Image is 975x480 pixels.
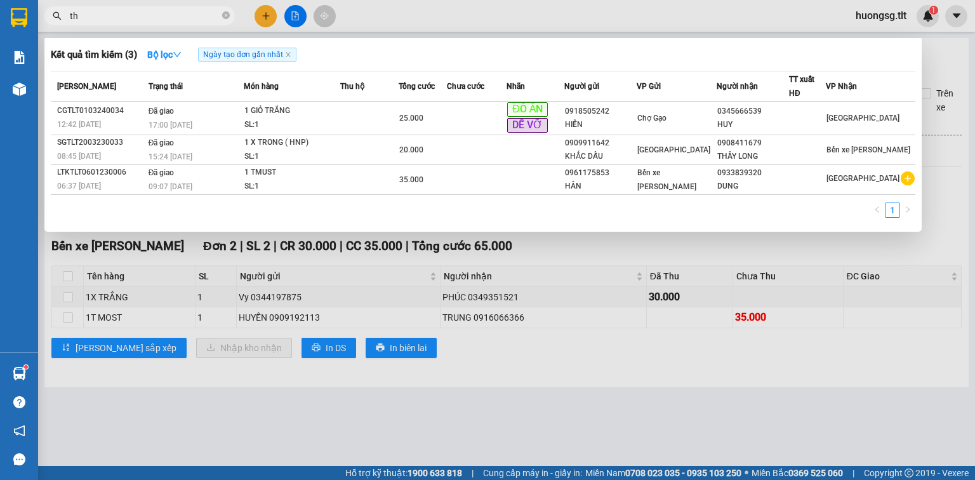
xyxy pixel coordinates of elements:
span: close-circle [222,11,230,19]
span: down [173,50,182,59]
div: 1 X TRONG ( HNP) [244,136,340,150]
span: Đã giao [149,107,175,116]
li: 1 [885,203,900,218]
li: Previous Page [870,203,885,218]
span: message [13,453,25,465]
img: warehouse-icon [13,83,26,96]
span: plus-circle [901,171,915,185]
span: Món hàng [244,82,279,91]
span: 12:42 [DATE] [57,120,101,129]
div: 0961175853 [565,166,636,180]
span: 06:37 [DATE] [57,182,101,190]
div: HÂN [565,180,636,193]
div: SL: 1 [244,118,340,132]
span: Đã giao [149,168,175,177]
span: close-circle [222,10,230,22]
div: 0918505242 [565,105,636,118]
div: 0345666539 [717,105,788,118]
a: 1 [885,203,899,217]
span: Trạng thái [149,82,183,91]
div: SL: 1 [244,180,340,194]
button: Bộ lọcdown [137,44,192,65]
span: [GEOGRAPHIC_DATA] [826,114,899,123]
div: CGTLT0103240034 [57,104,145,117]
span: [GEOGRAPHIC_DATA] [826,174,899,183]
div: 0933839320 [717,166,788,180]
span: Thu hộ [340,82,364,91]
span: 25.000 [399,114,423,123]
span: 09:07 [DATE] [149,182,192,191]
div: KHẮC DẤU [565,150,636,163]
button: right [900,203,915,218]
span: 35.000 [399,175,423,184]
span: Đã giao [149,138,175,147]
span: TT xuất HĐ [789,75,814,98]
h3: Kết quả tìm kiếm ( 3 ) [51,48,137,62]
div: LTKTLT0601230006 [57,166,145,179]
span: search [53,11,62,20]
div: THẦY LONG [717,150,788,163]
span: VP Gửi [637,82,661,91]
span: [PERSON_NAME] [57,82,116,91]
span: Bến xe [PERSON_NAME] [826,145,910,154]
span: 17:00 [DATE] [149,121,192,130]
li: Next Page [900,203,915,218]
div: 1 GIỎ TRẮNG [244,104,340,118]
div: SGTLT2003230033 [57,136,145,149]
span: [GEOGRAPHIC_DATA] [637,145,710,154]
span: question-circle [13,396,25,408]
span: Người gửi [564,82,599,91]
span: ĐỒ ĂN [507,102,548,117]
span: Chưa cước [447,82,484,91]
span: right [904,206,912,213]
span: Chợ Gạo [637,114,667,123]
span: VP Nhận [826,82,857,91]
div: HUY [717,118,788,131]
span: Nhãn [507,82,525,91]
div: SL: 1 [244,150,340,164]
div: 0908411679 [717,137,788,150]
img: solution-icon [13,51,26,64]
div: HIỀN [565,118,636,131]
button: left [870,203,885,218]
img: warehouse-icon [13,367,26,380]
span: Người nhận [717,82,758,91]
div: DUNG [717,180,788,193]
div: 0909911642 [565,137,636,150]
span: 15:24 [DATE] [149,152,192,161]
span: Tổng cước [399,82,435,91]
strong: Bộ lọc [147,50,182,60]
span: 08:45 [DATE] [57,152,101,161]
span: DỄ VỠ [507,118,548,133]
input: Tìm tên, số ĐT hoặc mã đơn [70,9,220,23]
span: notification [13,425,25,437]
div: 1 TMUST [244,166,340,180]
span: left [873,206,881,213]
img: logo-vxr [11,8,27,27]
span: close [285,51,291,58]
span: Bến xe [PERSON_NAME] [637,168,696,191]
sup: 1 [24,365,28,369]
span: Ngày tạo đơn gần nhất [198,48,296,62]
span: 20.000 [399,145,423,154]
